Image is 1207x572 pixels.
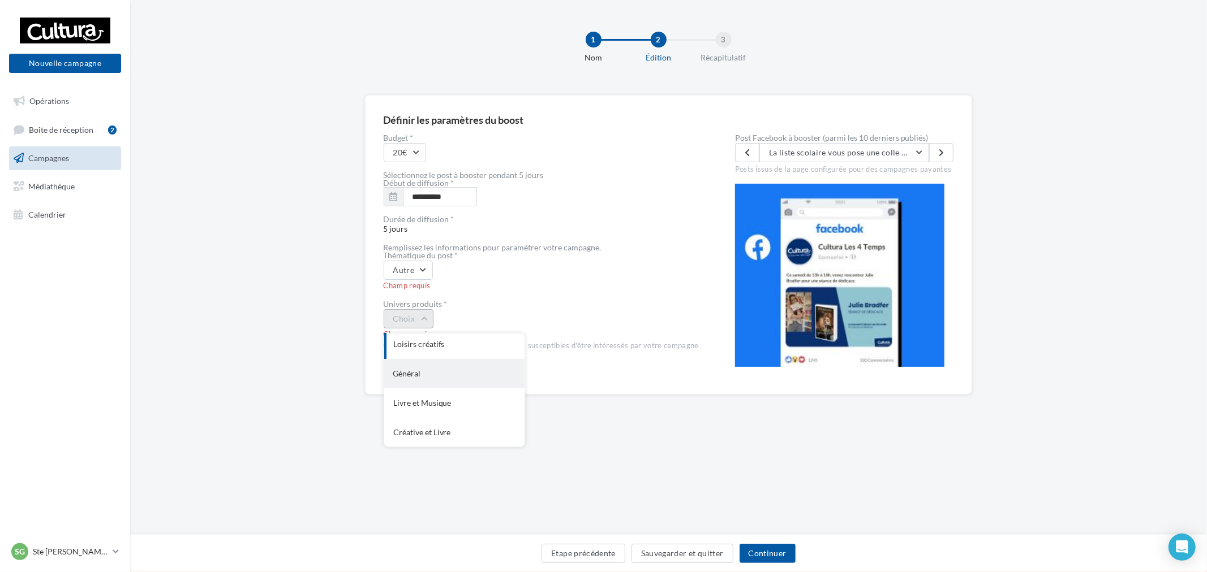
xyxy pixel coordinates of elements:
button: Sauvegarder et quitter [632,544,733,563]
a: Opérations [7,89,123,113]
button: Autre [384,261,433,280]
div: Remplissez les informations pour paramétrer votre campagne. [384,244,699,252]
span: Calendrier [28,209,66,219]
div: Édition [622,52,695,63]
button: La liste scolaire vous pose une colle ? On s'en occupe pour vous ✂️ 📩 [EMAIL_ADDRESS][PERSON_NAME... [759,143,929,162]
a: SG Ste [PERSON_NAME] des Bois [9,541,121,562]
div: Univers produits * [384,300,699,308]
a: Médiathèque [7,175,123,198]
div: Open Intercom Messenger [1169,534,1196,561]
div: Cet univers définira le panel d'internautes susceptibles d'être intéressés par votre campagne [384,341,699,351]
div: 2 [108,125,117,135]
div: Général [384,359,525,388]
span: Campagnes [28,153,69,163]
div: Champ requis [384,330,699,340]
span: Médiathèque [28,181,75,191]
div: Créative et Livre [384,418,525,447]
label: Post Facebook à booster (parmi les 10 derniers publiés) [735,134,954,142]
div: 2 [651,32,667,47]
div: Sélectionnez le post à booster pendant 5 jours [384,171,699,179]
div: 1 [586,32,602,47]
div: Durée de diffusion * [384,215,699,223]
div: Livre et Musique [384,388,525,418]
div: Récapitulatif [688,52,760,63]
div: Champ requis [384,281,699,291]
div: Nom [557,52,630,63]
button: Continuer [740,544,796,563]
button: Etape précédente [542,544,625,563]
div: Définir les paramètres du boost [384,115,524,125]
div: Loisirs créatifs [384,330,525,359]
div: Posts issus de la page configurée pour des campagnes payantes [735,162,954,175]
img: operation-preview [735,184,944,367]
div: 3 [716,32,732,47]
span: Opérations [29,96,69,106]
a: Boîte de réception2 [7,118,123,142]
span: Boîte de réception [29,124,93,134]
a: Campagnes [7,146,123,170]
label: Budget * [384,134,699,142]
button: 20€ [384,143,426,162]
button: Nouvelle campagne [9,54,121,73]
p: Ste [PERSON_NAME] des Bois [33,546,108,557]
label: Début de diffusion * [384,179,454,187]
button: Choix [384,309,434,328]
span: 5 jours [384,215,699,233]
a: Calendrier [7,203,123,227]
div: Thématique du post * [384,252,699,259]
span: SG [15,546,25,557]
